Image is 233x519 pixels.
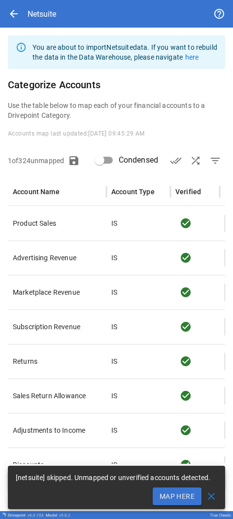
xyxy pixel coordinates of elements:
span: arrow_back [8,8,20,20]
p: 1 of 324 unmapped [8,156,64,166]
span: v 5.0.2 [59,513,70,518]
span: Condensed [119,154,158,166]
button: Map Here [153,487,201,505]
p: Subscription Revenue [13,322,101,332]
p: IS [111,425,117,435]
div: Netsuite [28,9,56,19]
p: Sales Return Allowance [13,391,101,401]
p: Use the table below to map each of your financial accounts to a Drivepoint Category. [8,101,225,120]
div: Verified [175,188,201,196]
p: Marketplace Revenue [13,287,101,297]
p: Returns [13,356,101,366]
div: Account Type [111,188,155,196]
span: filter_list [209,155,221,167]
img: Drivepoint [2,513,6,517]
span: v 6.0.106 [28,513,44,518]
button: AI Auto-Map Accounts [186,151,205,171]
div: Account Name [13,188,60,196]
div: You are about to import Netsuite data. If you want to rebuild the data in the Data Warehouse, ple... [33,38,217,66]
p: Advertising Revenue [13,253,101,263]
p: IS [111,322,117,332]
h6: Categorize Accounts [8,77,225,93]
p: Adjustments to Income [13,425,101,435]
p: IS [111,287,117,297]
div: Model [46,513,70,518]
p: IS [111,391,117,401]
p: IS [111,356,117,366]
span: close [205,490,217,502]
button: Show Unmapped Accounts Only [205,151,225,171]
a: here [185,53,199,61]
span: shuffle [190,155,201,167]
div: Drivepoint [8,513,44,518]
div: [netsuite] skipped. Unmapped or unverified accounts detected. [16,469,210,486]
button: Verify Accounts [166,151,186,171]
p: Product Sales [13,218,101,228]
p: IS [111,218,117,228]
p: IS [111,253,117,263]
span: done_all [170,155,182,167]
span: Accounts map last updated: [DATE] 09:45:29 AM [8,130,145,137]
div: True Classic [210,513,231,518]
